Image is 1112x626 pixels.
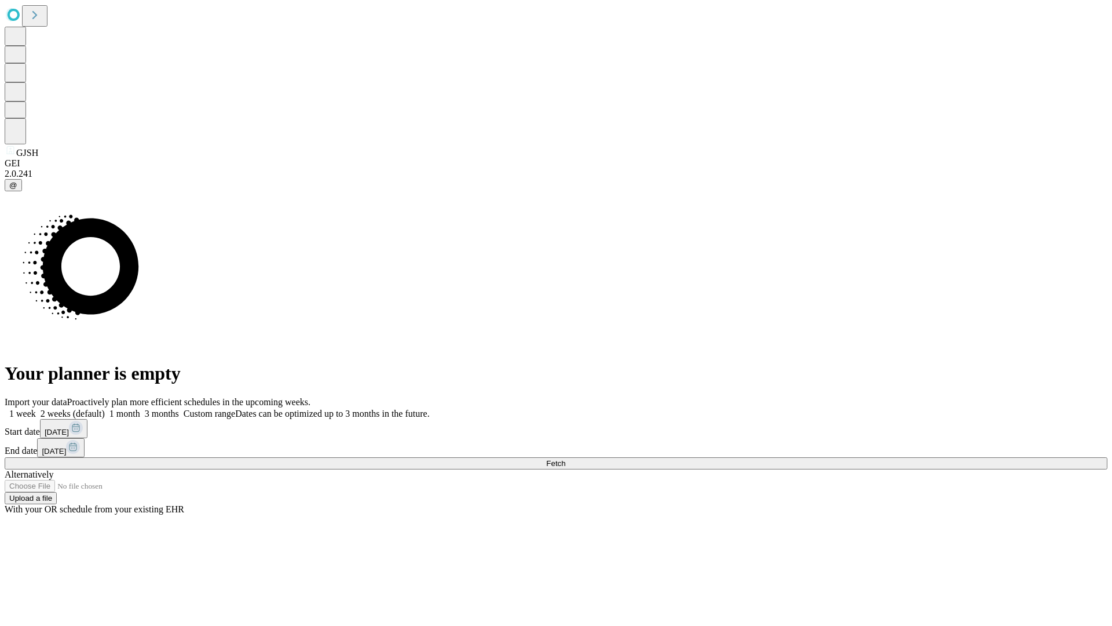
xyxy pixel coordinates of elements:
span: Import your data [5,397,67,407]
button: Fetch [5,457,1107,469]
span: Dates can be optimized up to 3 months in the future. [235,409,429,418]
span: [DATE] [42,447,66,456]
span: Custom range [184,409,235,418]
button: [DATE] [37,438,85,457]
button: [DATE] [40,419,87,438]
div: 2.0.241 [5,169,1107,179]
div: Start date [5,419,1107,438]
span: GJSH [16,148,38,158]
span: 1 week [9,409,36,418]
span: Fetch [546,459,565,468]
button: @ [5,179,22,191]
span: Proactively plan more efficient schedules in the upcoming weeks. [67,397,310,407]
span: With your OR schedule from your existing EHR [5,504,184,514]
div: End date [5,438,1107,457]
span: Alternatively [5,469,53,479]
button: Upload a file [5,492,57,504]
span: 3 months [145,409,179,418]
span: [DATE] [45,428,69,436]
span: 2 weeks (default) [41,409,105,418]
div: GEI [5,158,1107,169]
span: @ [9,181,17,190]
span: 1 month [109,409,140,418]
h1: Your planner is empty [5,363,1107,384]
